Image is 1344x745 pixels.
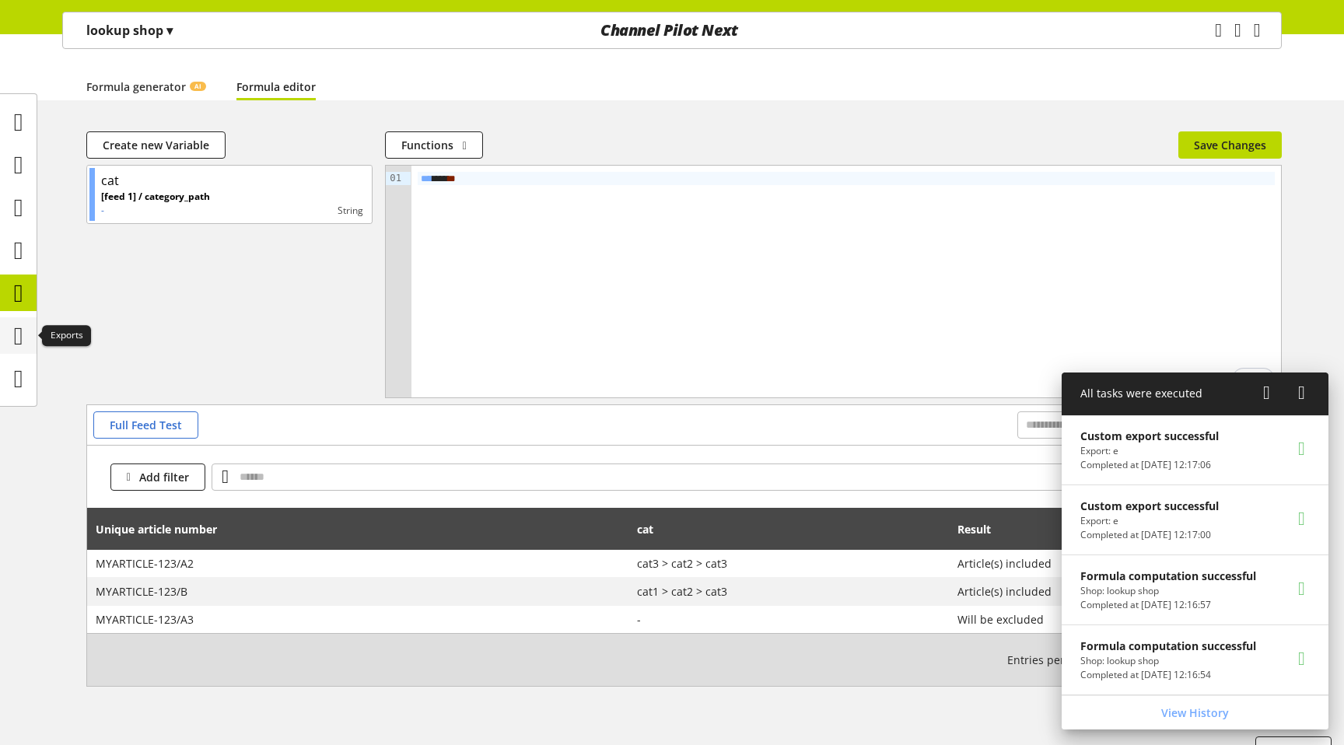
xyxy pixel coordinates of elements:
[1080,568,1256,584] p: Formula computation successful
[957,611,1273,628] span: Will be excluded
[42,325,91,347] div: Exports
[1007,652,1100,668] span: Entries per page
[110,463,205,491] button: Add filter
[1007,646,1188,673] small: 1-3 / 3
[1080,528,1219,542] p: Completed at Sep 24, 2025, 12:17:00
[103,137,209,153] span: Create new Variable
[1161,705,1229,721] span: View History
[96,555,621,572] span: MYARTICLE-123/A2
[1080,514,1219,528] p: Export: e
[637,521,653,537] span: cat
[1080,598,1256,612] p: Completed at Sep 24, 2025, 12:16:57
[957,555,1273,572] span: Article(s) included
[401,137,453,153] span: Functions
[637,583,941,600] span: cat1 > cat2 > cat3
[139,469,189,485] span: Add filter
[110,417,182,433] span: Full Feed Test
[1065,699,1325,726] a: View History
[637,555,941,572] span: cat3 > cat2 > cat3
[93,411,198,439] button: Full Feed Test
[1062,485,1328,554] a: Custom export successfulExport: eCompleted at [DATE] 12:17:00
[1062,415,1328,484] a: Custom export successfulExport: eCompleted at [DATE] 12:17:06
[957,583,1273,600] span: Article(s) included
[96,583,621,600] span: MYARTICLE-123/B
[96,611,621,628] span: MYARTICLE-123/A3
[86,21,173,40] p: lookup shop
[957,521,991,537] span: Result
[86,131,226,159] button: Create new Variable
[411,166,1281,397] div: To enrich screen reader interactions, please activate Accessibility in Grammarly extension settings
[1080,458,1219,472] p: Completed at Sep 24, 2025, 12:17:06
[1178,131,1282,159] button: Save Changes
[96,521,217,537] span: Unique article number
[101,190,210,204] p: [feed 1] / category_path
[236,79,316,95] a: Formula editor
[210,204,363,218] div: string
[101,171,119,190] div: cat
[385,131,482,159] button: Functions
[1062,625,1328,694] a: Formula computation successfulShop: lookup shopCompleted at [DATE] 12:16:54
[386,172,404,185] div: 01
[1080,668,1256,682] p: Completed at Sep 24, 2025, 12:16:54
[62,12,1282,49] nav: main navigation
[1080,584,1256,598] p: Shop: lookup shop
[1080,444,1219,458] p: Export: e
[101,204,210,218] p: -
[194,82,201,91] span: AI
[86,79,205,95] a: Formula generatorAI
[1062,555,1328,624] a: Formula computation successfulShop: lookup shopCompleted at [DATE] 12:16:57
[1080,654,1256,668] p: Shop: lookup shop
[166,22,173,39] span: ▾
[1080,386,1202,400] span: All tasks were executed
[1080,428,1219,444] p: Custom export successful
[1080,638,1256,654] p: Formula computation successful
[1080,498,1219,514] p: Custom export successful
[1194,137,1266,153] span: Save Changes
